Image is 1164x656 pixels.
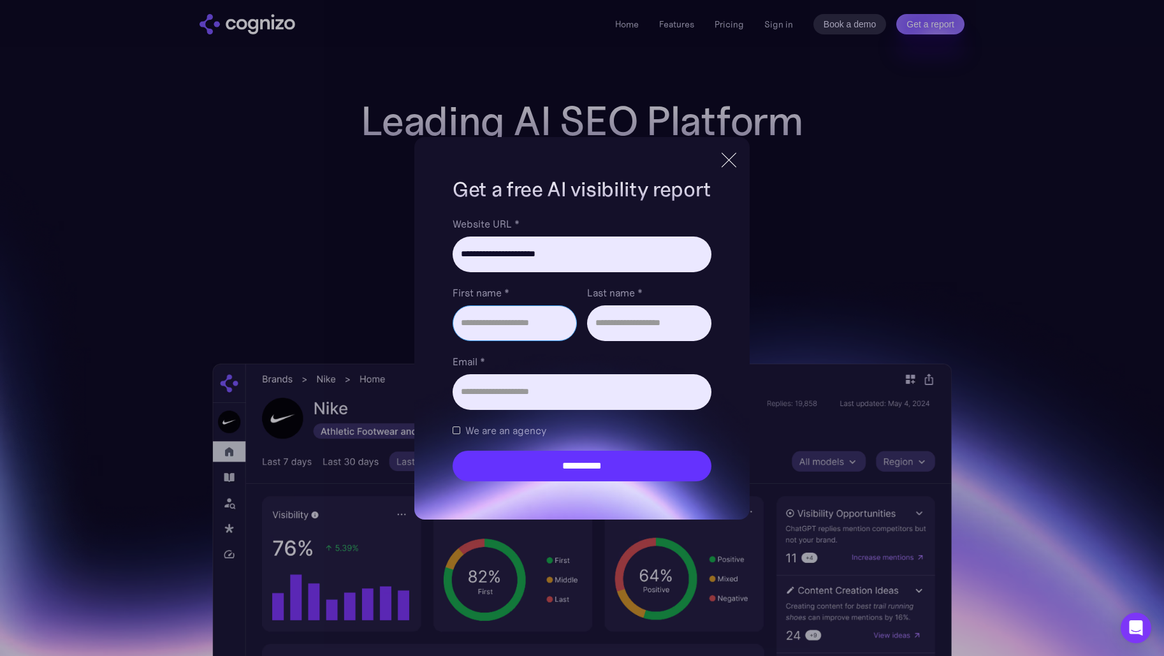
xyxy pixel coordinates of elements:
h1: Get a free AI visibility report [453,175,711,203]
div: Open Intercom Messenger [1121,613,1151,643]
form: Brand Report Form [453,216,711,481]
span: We are an agency [465,423,546,438]
label: Email * [453,354,711,369]
label: Last name * [587,285,711,300]
label: Website URL * [453,216,711,231]
label: First name * [453,285,577,300]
